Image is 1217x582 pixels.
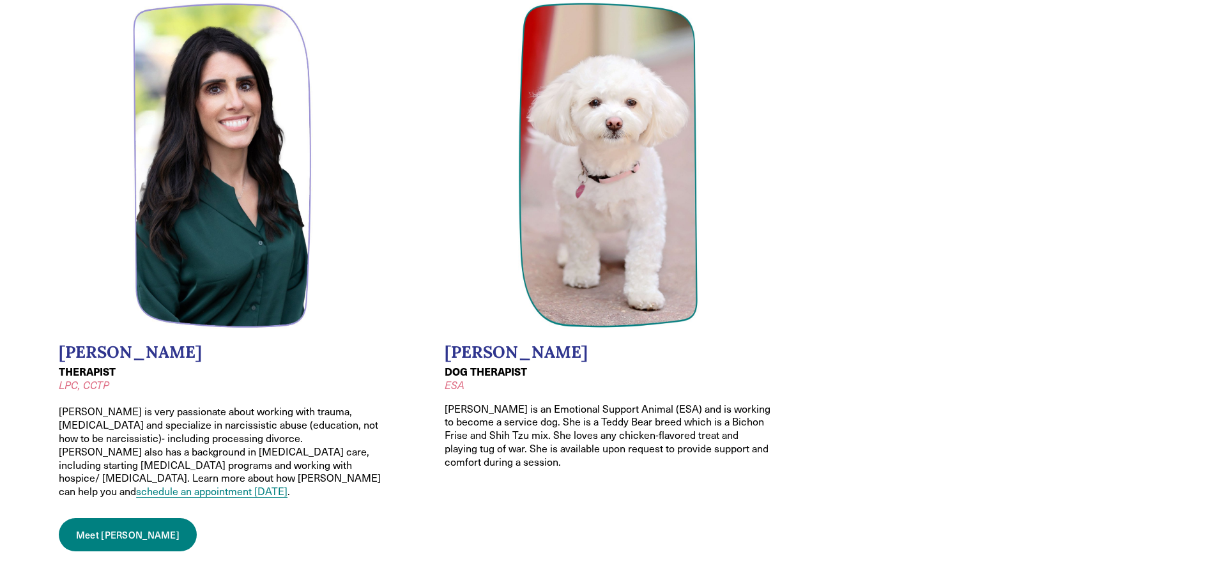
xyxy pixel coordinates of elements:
h2: [PERSON_NAME] [445,342,773,362]
a: Meet [PERSON_NAME] [59,518,197,551]
img: Photo of Lulu Pawelski, ESA. She is a dog therapist at Ivy Lane Counseling [518,3,698,329]
a: schedule an appointment [DATE] [136,484,287,498]
p: [PERSON_NAME] is very passionate about working with trauma, [MEDICAL_DATA] and specialize in narc... [59,365,387,498]
em: ESA [445,378,464,392]
img: Headshot of Melissa Pacione [133,3,313,329]
h2: [PERSON_NAME] [59,342,387,362]
strong: DOG THERAPIST [445,364,527,379]
strong: THERAPIST [59,364,116,379]
p: [PERSON_NAME] is an Emotional Support Animal (ESA) and is working to become a service dog. She is... [445,402,773,469]
em: LPC, CCTP [59,378,109,392]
